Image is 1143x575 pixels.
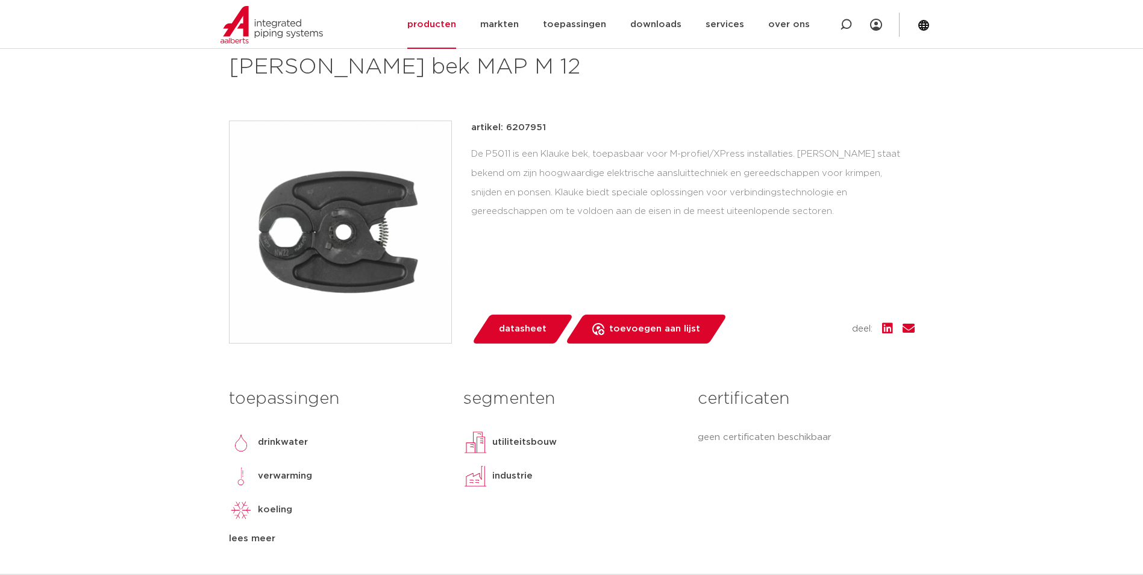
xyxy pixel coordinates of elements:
[463,430,487,454] img: utiliteitsbouw
[698,430,914,445] p: geen certificaten beschikbaar
[463,464,487,488] img: industrie
[258,503,292,517] p: koeling
[229,532,445,546] div: lees meer
[229,387,445,411] h3: toepassingen
[492,435,557,450] p: utiliteitsbouw
[499,319,546,339] span: datasheet
[258,435,308,450] p: drinkwater
[229,53,681,82] h1: [PERSON_NAME] bek MAP M 12
[229,464,253,488] img: verwarming
[698,387,914,411] h3: certificaten
[229,498,253,522] img: koeling
[471,145,915,221] div: De P5011 is een Klauke bek, toepasbaar voor M-profiel/XPress installaties. [PERSON_NAME] staat be...
[258,469,312,483] p: verwarming
[463,387,680,411] h3: segmenten
[229,430,253,454] img: drinkwater
[492,469,533,483] p: industrie
[230,121,451,343] img: Product Image for Klauke bek MAP M 12
[609,319,700,339] span: toevoegen aan lijst
[852,322,872,336] span: deel:
[471,121,546,135] p: artikel: 6207951
[471,315,574,344] a: datasheet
